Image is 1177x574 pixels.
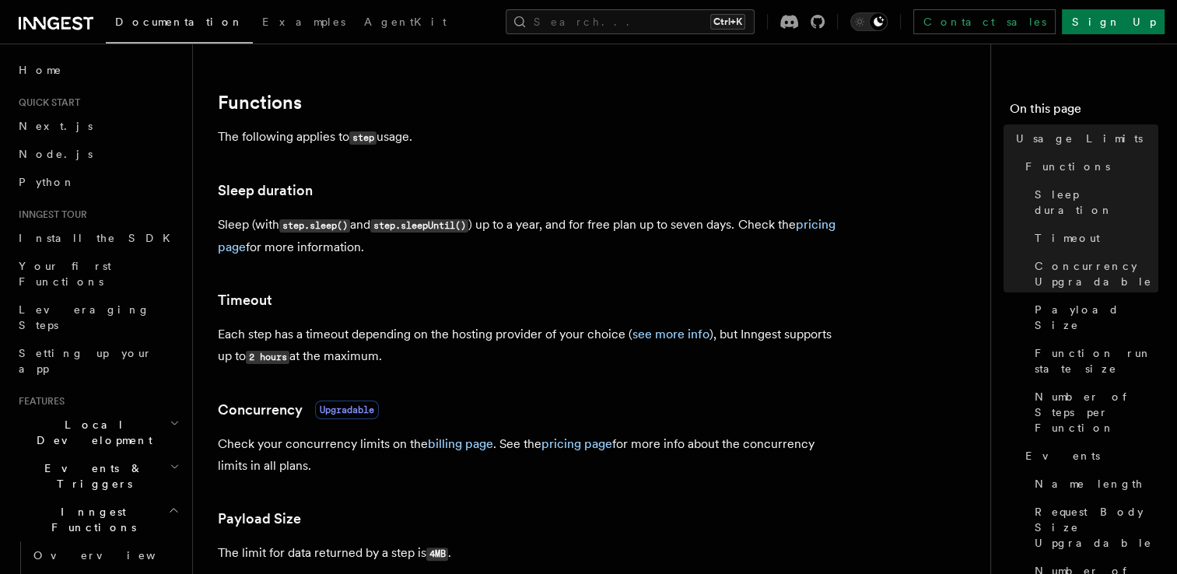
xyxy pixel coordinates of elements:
[1035,258,1158,289] span: Concurrency Upgradable
[218,126,840,149] p: The following applies to usage.
[1016,131,1143,146] span: Usage Limits
[12,252,183,296] a: Your first Functions
[19,303,150,331] span: Leveraging Steps
[506,9,755,34] button: Search...Ctrl+K
[913,9,1056,34] a: Contact sales
[218,180,313,201] a: Sleep duration
[364,16,447,28] span: AgentKit
[253,5,355,42] a: Examples
[541,436,612,451] a: pricing page
[262,16,345,28] span: Examples
[370,219,468,233] code: step.sleepUntil()
[850,12,888,31] button: Toggle dark mode
[1010,100,1158,124] h4: On this page
[1035,476,1144,492] span: Name length
[12,339,183,383] a: Setting up your app
[115,16,243,28] span: Documentation
[426,548,448,561] code: 4MB
[19,120,93,132] span: Next.js
[1028,296,1158,339] a: Payload Size
[315,401,379,419] span: Upgradable
[12,460,170,492] span: Events & Triggers
[1062,9,1165,34] a: Sign Up
[246,351,289,364] code: 2 hours
[1028,180,1158,224] a: Sleep duration
[12,208,87,221] span: Inngest tour
[218,542,840,565] p: The limit for data returned by a step is .
[19,176,75,188] span: Python
[1028,383,1158,442] a: Number of Steps per Function
[19,347,152,375] span: Setting up your app
[12,504,168,535] span: Inngest Functions
[355,5,456,42] a: AgentKit
[1028,339,1158,383] a: Function run state size
[12,411,183,454] button: Local Development
[19,62,62,78] span: Home
[12,112,183,140] a: Next.js
[12,140,183,168] a: Node.js
[19,232,180,244] span: Install the SDK
[33,549,194,562] span: Overview
[1028,470,1158,498] a: Name length
[12,498,183,541] button: Inngest Functions
[428,436,493,451] a: billing page
[218,399,379,421] a: ConcurrencyUpgradable
[27,541,183,569] a: Overview
[12,96,80,109] span: Quick start
[12,56,183,84] a: Home
[19,148,93,160] span: Node.js
[218,92,302,114] a: Functions
[1035,302,1158,333] span: Payload Size
[1035,389,1158,436] span: Number of Steps per Function
[12,417,170,448] span: Local Development
[1025,448,1100,464] span: Events
[218,289,272,311] a: Timeout
[1035,230,1100,246] span: Timeout
[12,454,183,498] button: Events & Triggers
[1035,504,1158,551] span: Request Body Size Upgradable
[12,296,183,339] a: Leveraging Steps
[12,168,183,196] a: Python
[218,214,840,258] p: Sleep (with and ) up to a year, and for free plan up to seven days. Check the for more information.
[279,219,350,233] code: step.sleep()
[1028,498,1158,557] a: Request Body Size Upgradable
[1010,124,1158,152] a: Usage Limits
[1035,345,1158,376] span: Function run state size
[1035,187,1158,218] span: Sleep duration
[1019,152,1158,180] a: Functions
[632,327,709,341] a: see more info
[1019,442,1158,470] a: Events
[1028,224,1158,252] a: Timeout
[349,131,377,145] code: step
[1025,159,1110,174] span: Functions
[19,260,111,288] span: Your first Functions
[218,433,840,477] p: Check your concurrency limits on the . See the for more info about the concurrency limits in all ...
[710,14,745,30] kbd: Ctrl+K
[12,224,183,252] a: Install the SDK
[12,395,65,408] span: Features
[218,508,301,530] a: Payload Size
[218,324,840,368] p: Each step has a timeout depending on the hosting provider of your choice ( ), but Inngest support...
[106,5,253,44] a: Documentation
[1028,252,1158,296] a: Concurrency Upgradable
